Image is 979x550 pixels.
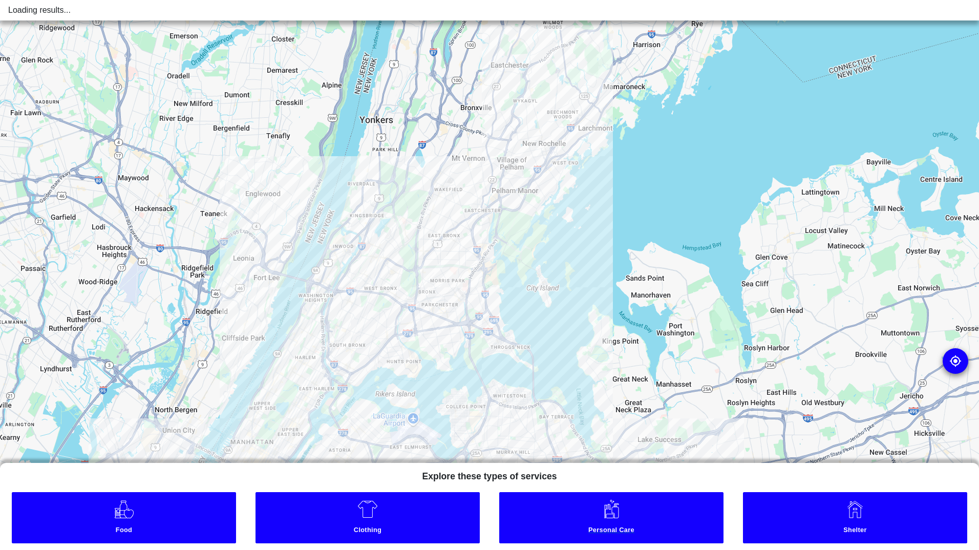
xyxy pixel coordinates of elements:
[845,499,865,519] img: Shelter
[746,526,964,537] small: Shelter
[8,4,971,16] div: Loading results...
[414,463,565,486] h5: Explore these types of services
[258,526,477,537] small: Clothing
[601,499,622,519] img: Personal Care
[12,492,236,543] a: Food
[114,499,135,519] img: Food
[743,492,967,543] a: Shelter
[502,526,720,537] small: Personal Care
[949,355,962,367] img: go to my location
[14,526,233,537] small: Food
[256,492,480,543] a: Clothing
[499,492,723,543] a: Personal Care
[357,499,378,519] img: Clothing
